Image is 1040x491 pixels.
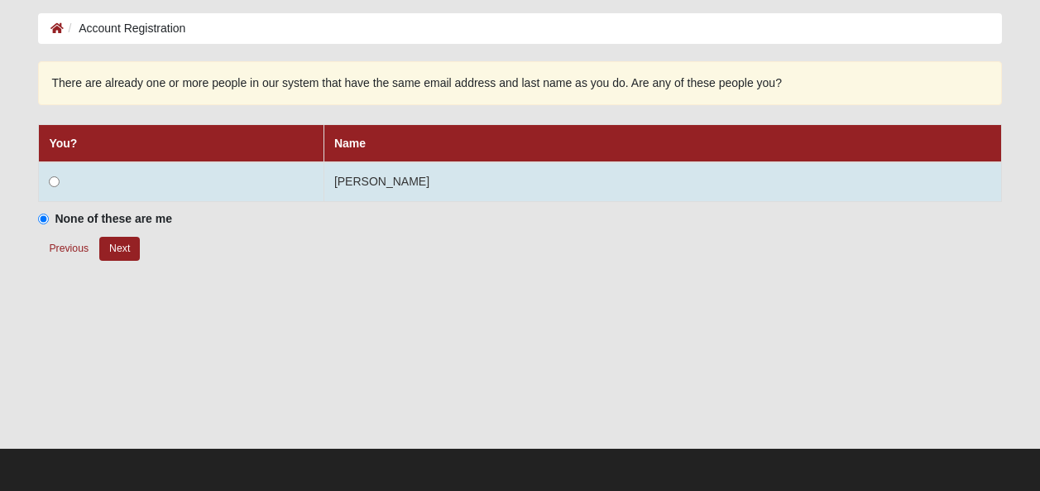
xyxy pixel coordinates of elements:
td: [PERSON_NAME] [324,162,1001,202]
li: Account Registration [64,20,185,37]
button: Next [99,237,140,261]
div: There are already one or more people in our system that have the same email address and last name... [38,61,1001,105]
th: Name [324,125,1001,163]
input: None of these are me [38,214,49,224]
th: You? [39,125,324,163]
strong: None of these are me [55,212,172,225]
button: Previous [38,236,99,262]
